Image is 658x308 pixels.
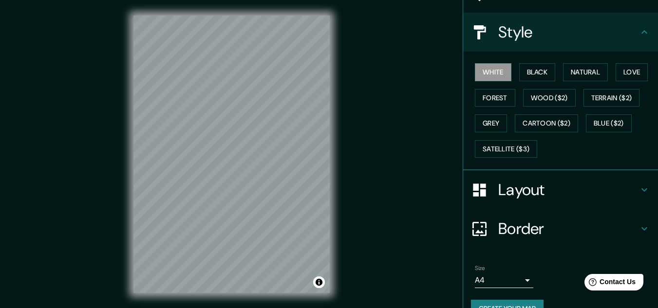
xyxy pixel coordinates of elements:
button: Satellite ($3) [475,140,537,158]
h4: Style [498,22,639,42]
button: Cartoon ($2) [515,114,578,132]
h4: Layout [498,180,639,199]
button: White [475,63,511,81]
button: Natural [563,63,608,81]
label: Size [475,264,485,272]
button: Grey [475,114,507,132]
button: Terrain ($2) [583,89,640,107]
div: Border [463,209,658,248]
button: Forest [475,89,515,107]
div: Style [463,13,658,52]
div: A4 [475,272,533,288]
button: Blue ($2) [586,114,632,132]
div: Layout [463,170,658,209]
button: Love [616,63,648,81]
h4: Border [498,219,639,238]
button: Wood ($2) [523,89,576,107]
button: Toggle attribution [313,276,325,288]
canvas: Map [133,16,330,293]
button: Black [519,63,556,81]
iframe: Help widget launcher [571,270,647,297]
